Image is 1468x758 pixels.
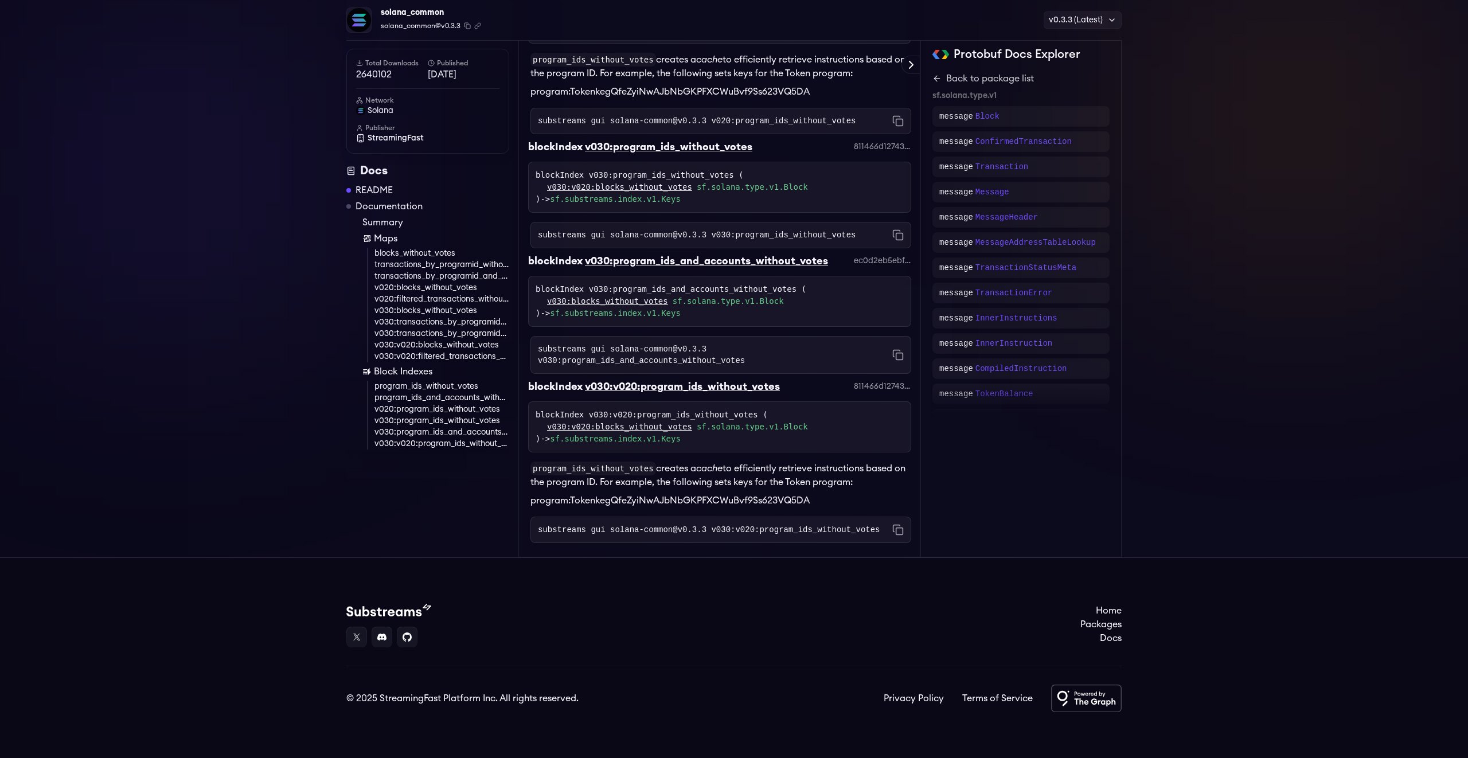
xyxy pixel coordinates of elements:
[374,282,509,294] a: v020:blocks_without_votes
[530,53,656,67] code: program_ids_without_votes
[1051,685,1122,712] img: Powered by The Graph
[374,317,509,328] a: v030:transactions_by_programid_without_votes
[696,464,723,473] em: cache
[939,212,973,223] p: message
[374,415,509,427] a: v030:program_ids_without_votes
[1080,604,1122,618] a: Home
[550,308,681,318] a: sf.substreams.index.v1.Keys
[975,212,1038,223] p: MessageHeader
[540,434,680,443] span: ->
[975,262,1076,273] p: TransactionStatusMeta
[939,338,973,349] p: message
[975,338,1052,349] p: InnerInstruction
[975,111,1000,122] p: Block
[362,367,372,376] img: Block Index icon
[932,50,949,59] img: Protobuf
[1080,618,1122,631] a: Packages
[547,181,692,193] a: v030:v020:blocks_without_votes
[697,181,808,193] a: sf.solana.type.v1.Block
[381,5,481,21] div: solana_common
[962,691,1033,705] a: Terms of Service
[1044,11,1122,29] div: v0.3.3 (Latest)
[854,141,911,153] div: 811466d12743a8b02be8ba6649cfa9a24aa1af62
[374,271,509,282] a: transactions_by_programid_and_account_without_votes
[696,55,723,64] em: cache
[697,421,808,433] a: sf.solana.type.v1.Block
[538,524,880,536] code: substreams gui solana-common@v0.3.3 v030:v020:program_ids_without_votes
[975,388,1033,400] p: TokenBalance
[374,294,509,305] a: v020:filtered_transactions_without_votes
[362,216,509,229] a: Summary
[374,305,509,317] a: v030:blocks_without_votes
[374,392,509,404] a: program_ids_and_accounts_without_votes
[939,136,973,147] p: message
[550,434,681,443] a: sf.substreams.index.v1.Keys
[374,259,509,271] a: transactions_by_programid_without_votes
[530,53,911,80] p: creates a to efficiently retrieve instructions based on the program ID. For example, the followin...
[374,339,509,351] a: v030:v020:blocks_without_votes
[347,8,371,32] img: Package Logo
[892,349,904,361] button: Copy command to clipboard
[374,427,509,438] a: v030:program_ids_and_accounts_without_votes
[528,253,583,269] div: blockIndex
[356,96,499,105] h6: Network
[975,161,1028,173] p: Transaction
[550,194,681,204] a: sf.substreams.index.v1.Keys
[547,421,692,433] a: v030:v020:blocks_without_votes
[536,409,904,445] div: blockIndex v030:v020:program_ids_without_votes ( )
[346,163,509,179] div: Docs
[585,253,828,269] div: v030:program_ids_and_accounts_without_votes
[362,365,509,378] a: Block Indexes
[356,132,499,144] a: StreamingFast
[939,237,973,248] p: message
[939,388,973,400] p: message
[939,262,973,273] p: message
[932,90,1110,101] div: sf.solana.type.v1
[374,351,509,362] a: v030:v020:filtered_transactions_without_votes
[530,462,911,489] p: creates a to efficiently retrieve instructions based on the program ID. For example, the followin...
[1080,631,1122,645] a: Docs
[547,295,668,307] a: v030:blocks_without_votes
[530,462,656,475] code: program_ids_without_votes
[528,139,583,155] div: blockIndex
[374,381,509,392] a: program_ids_without_votes
[538,229,856,241] code: substreams gui solana-common@v0.3.3 v030:program_ids_without_votes
[892,115,904,127] button: Copy command to clipboard
[975,287,1052,299] p: TransactionError
[939,111,973,122] p: message
[939,363,973,374] p: message
[673,295,784,307] a: sf.solana.type.v1.Block
[362,234,372,243] img: Map icon
[939,312,973,324] p: message
[540,308,680,318] span: ->
[356,200,423,213] a: Documentation
[464,22,471,29] button: Copy package name and version
[530,85,911,99] li: program:TokenkegQfeZyiNwAJbNbGKPFXCWuBvf9Ss623VQ5DA
[892,524,904,536] button: Copy command to clipboard
[356,123,499,132] h6: Publisher
[975,363,1067,374] p: CompiledInstruction
[538,115,856,127] code: substreams gui solana-common@v0.3.3 v020:program_ids_without_votes
[428,58,499,68] h6: Published
[975,413,1038,425] p: UiTokenAmount
[346,691,579,705] div: © 2025 StreamingFast Platform Inc. All rights reserved.
[356,68,428,81] span: 2640102
[530,494,911,507] li: program:TokenkegQfeZyiNwAJbNbGKPFXCWuBvf9Ss623VQ5DA
[374,438,509,450] a: v030:v020:program_ids_without_votes
[932,72,1110,85] a: Back to package list
[374,248,509,259] a: blocks_without_votes
[474,22,481,29] button: Copy .spkg link to clipboard
[939,161,973,173] p: message
[884,691,944,705] a: Privacy Policy
[939,287,973,299] p: message
[374,404,509,415] a: v020:program_ids_without_votes
[540,194,680,204] span: ->
[381,21,460,31] span: solana_common@v0.3.3
[975,186,1009,198] p: Message
[368,105,393,116] span: solana
[975,237,1096,248] p: MessageAddressTableLookup
[356,58,428,68] h6: Total Downloads
[528,378,583,394] div: blockIndex
[854,381,911,392] div: 811466d12743a8b02be8ba6649cfa9a24aa1af62
[585,378,780,394] div: v030:v020:program_ids_without_votes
